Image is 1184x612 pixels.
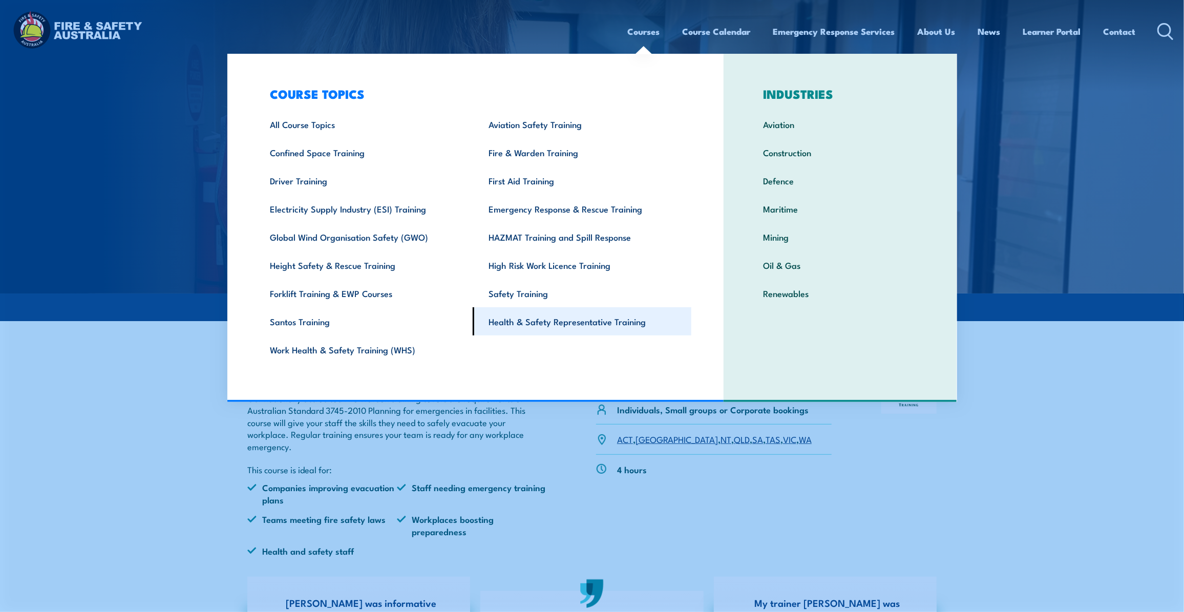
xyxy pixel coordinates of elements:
a: Confined Space Training [255,138,473,166]
h3: COURSE TOPICS [255,87,692,101]
a: HAZMAT Training and Spill Response [473,223,691,251]
a: Health & Safety Representative Training [473,307,691,335]
a: All Course Topics [255,110,473,138]
a: Aviation [747,110,933,138]
a: Work Health & Safety Training (WHS) [255,335,473,364]
a: Driver Training [255,166,473,195]
a: QLD [734,433,750,445]
p: 4 hours [617,463,647,475]
li: Teams meeting fire safety laws [247,513,397,537]
a: Electricity Supply Industry (ESI) Training [255,195,473,223]
a: Oil & Gas [747,251,933,279]
li: Workplaces boosting preparedness [397,513,546,537]
a: Defence [747,166,933,195]
a: High Risk Work Licence Training [473,251,691,279]
li: Health and safety staff [247,545,397,557]
a: WA [799,433,812,445]
a: Height Safety & Rescue Training [255,251,473,279]
a: Course Calendar [683,18,751,45]
p: Our nationally accredited Fire Warden training covers the requirements of Australian Standard 374... [247,392,546,452]
a: SA [752,433,763,445]
a: Emergency Response Services [773,18,895,45]
a: Emergency Response & Rescue Training [473,195,691,223]
p: This course is ideal for: [247,463,546,475]
a: Safety Training [473,279,691,307]
li: Staff needing emergency training [397,481,546,505]
a: Renewables [747,279,933,307]
a: VIC [783,433,796,445]
a: About Us [918,18,956,45]
li: Companies improving evacuation plans [247,481,397,505]
a: Courses [628,18,660,45]
a: Santos Training [255,307,473,335]
a: NT [721,433,731,445]
p: , , , , , , , [617,433,812,445]
p: Individuals, Small groups or Corporate bookings [617,404,809,415]
a: Mining [747,223,933,251]
a: Learner Portal [1023,18,1081,45]
a: News [978,18,1001,45]
a: Aviation Safety Training [473,110,691,138]
a: Contact [1104,18,1136,45]
a: Forklift Training & EWP Courses [255,279,473,307]
a: Fire & Warden Training [473,138,691,166]
a: [GEOGRAPHIC_DATA] [636,433,718,445]
a: Maritime [747,195,933,223]
a: First Aid Training [473,166,691,195]
a: Global Wind Organisation Safety (GWO) [255,223,473,251]
a: TAS [766,433,780,445]
a: ACT [617,433,633,445]
a: Construction [747,138,933,166]
h3: INDUSTRIES [747,87,933,101]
